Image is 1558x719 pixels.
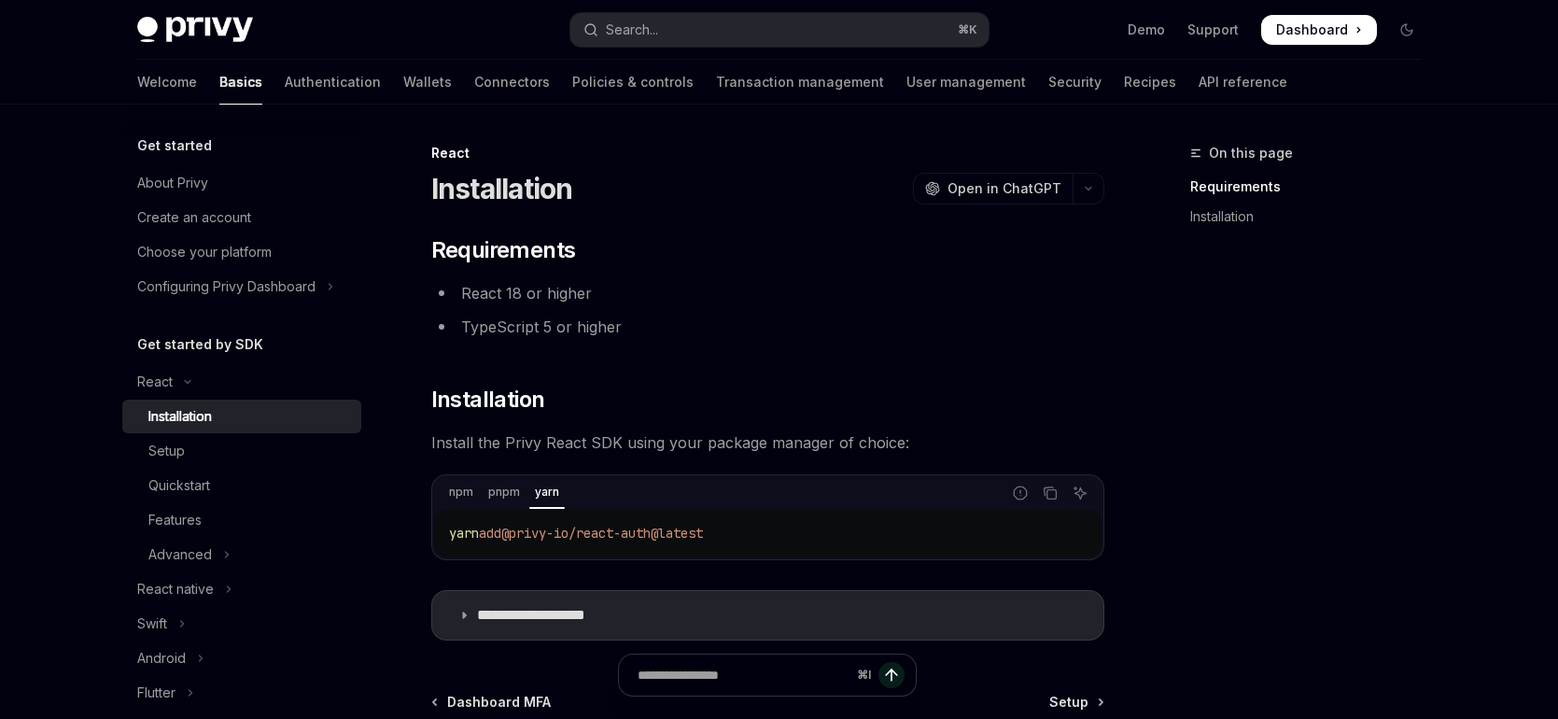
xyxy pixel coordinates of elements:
a: Features [122,503,361,537]
a: Transaction management [716,60,884,105]
div: Flutter [137,682,175,704]
a: Create an account [122,201,361,234]
button: Send message [878,662,905,688]
button: Copy the contents from the code block [1038,481,1062,505]
span: @privy-io/react-auth@latest [501,525,703,542]
div: Search... [606,19,658,41]
h5: Get started [137,134,212,157]
a: Demo [1128,21,1165,39]
a: Security [1048,60,1102,105]
a: Dashboard [1261,15,1377,45]
button: Toggle Advanced section [122,538,361,571]
div: About Privy [137,172,208,194]
a: Wallets [403,60,452,105]
li: TypeScript 5 or higher [431,314,1104,340]
button: Report incorrect code [1008,481,1032,505]
div: Android [137,647,186,670]
a: Support [1187,21,1239,39]
div: Choose your platform [137,241,272,263]
a: Recipes [1124,60,1176,105]
img: dark logo [137,17,253,43]
a: Choose your platform [122,235,361,269]
button: Toggle React native section [122,572,361,606]
span: Installation [431,385,545,415]
a: Installation [122,400,361,433]
span: Requirements [431,235,576,265]
div: Advanced [148,543,212,566]
div: Setup [148,440,185,462]
a: Requirements [1190,172,1437,202]
li: React 18 or higher [431,280,1104,306]
span: add [479,525,501,542]
button: Toggle React section [122,365,361,399]
a: Installation [1190,202,1437,232]
a: Setup [122,434,361,468]
div: Create an account [137,206,251,229]
a: Connectors [474,60,550,105]
button: Open in ChatGPT [913,173,1073,204]
button: Toggle Android section [122,641,361,675]
a: API reference [1199,60,1287,105]
div: Configuring Privy Dashboard [137,275,316,298]
button: Toggle dark mode [1392,15,1422,45]
a: Welcome [137,60,197,105]
h5: Get started by SDK [137,333,263,356]
div: yarn [529,481,565,503]
button: Toggle Configuring Privy Dashboard section [122,270,361,303]
a: Authentication [285,60,381,105]
div: React native [137,578,214,600]
a: Policies & controls [572,60,694,105]
div: React [431,144,1104,162]
input: Ask a question... [638,655,849,696]
div: Installation [148,405,212,428]
a: Basics [219,60,262,105]
span: Open in ChatGPT [947,179,1061,198]
button: Toggle Swift section [122,607,361,641]
a: About Privy [122,166,361,200]
div: npm [443,481,479,503]
div: pnpm [483,481,526,503]
a: Quickstart [122,469,361,502]
span: ⌘ K [958,22,977,37]
span: Install the Privy React SDK using your package manager of choice: [431,430,1104,456]
div: Swift [137,613,167,635]
span: Dashboard [1276,21,1348,39]
div: Quickstart [148,474,210,497]
button: Open search [570,13,989,47]
span: yarn [449,525,479,542]
div: React [137,371,173,393]
span: On this page [1209,142,1293,164]
div: Features [148,509,202,531]
button: Toggle Flutter section [122,676,361,710]
h1: Installation [431,172,573,205]
a: User management [906,60,1026,105]
button: Ask AI [1068,481,1092,505]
